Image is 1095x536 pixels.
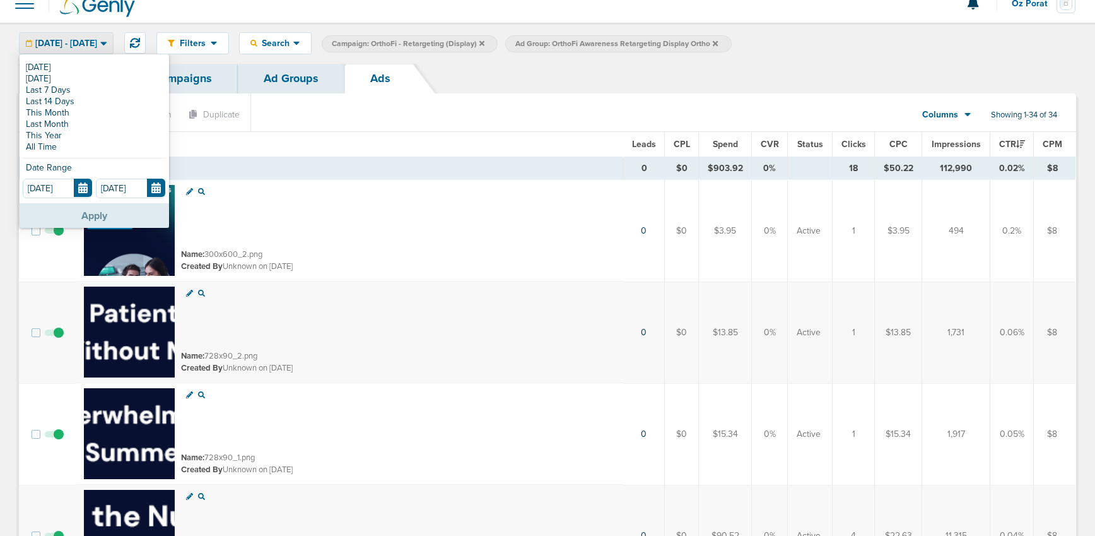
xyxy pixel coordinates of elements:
td: $8 [1034,157,1076,180]
span: Clicks [841,139,866,150]
small: Unknown on [DATE] [181,362,293,374]
span: Campaign: OrthoFi - Retargeting (Display) [332,39,484,49]
a: [DATE] [23,73,166,85]
td: 494 [922,180,990,282]
span: Name: [181,453,204,463]
span: Active [797,428,821,441]
td: 0.2% [990,180,1034,282]
span: Status [797,139,823,150]
img: Ad image [84,388,175,479]
td: TOTALS [76,157,624,180]
td: $8 [1034,282,1076,383]
a: 0 [641,429,647,439]
td: 0.05% [990,383,1034,485]
td: $50.22 [875,157,922,180]
a: Ads [344,64,416,93]
button: Apply [20,203,169,228]
small: Unknown on [DATE] [181,464,293,475]
span: CPL [674,139,690,150]
span: Name: [181,351,204,361]
a: This Month [23,107,166,119]
a: 0 [641,225,647,236]
td: $3.95 [698,180,752,282]
td: $8 [1034,383,1076,485]
span: CPC [889,139,908,150]
td: 18 [833,157,875,180]
td: $903.92 [698,157,752,180]
td: 1 [833,180,875,282]
td: $15.34 [875,383,922,485]
span: CVR [761,139,779,150]
span: [DATE] - [DATE] [35,39,97,48]
small: Unknown on [DATE] [181,261,293,272]
a: This Year [23,130,166,141]
small: 728x90_1.png [181,453,255,463]
span: Created By [181,363,223,373]
span: Showing 1-34 of 34 [991,110,1057,121]
span: Active [797,225,821,237]
a: Campaigns [127,64,238,93]
a: Ad Groups [238,64,344,93]
td: 0.02% [990,157,1034,180]
td: $13.85 [875,282,922,383]
td: 0.06% [990,282,1034,383]
a: Last Month [23,119,166,130]
td: $0 [665,157,698,180]
small: 300x600_2.png [181,249,262,259]
a: [DATE] [23,62,166,73]
span: Spend [713,139,738,150]
td: $0 [665,180,698,282]
td: 0% [752,282,787,383]
td: 1 [833,383,875,485]
td: 0% [752,180,787,282]
span: Name: [181,249,204,259]
td: 1 [833,282,875,383]
span: Active [797,326,821,339]
td: $13.85 [698,282,752,383]
span: Leads [632,139,656,150]
td: 1,917 [922,383,990,485]
span: Created By [181,261,223,271]
a: 0 [641,327,647,338]
a: Last 14 Days [23,96,166,107]
td: $15.34 [698,383,752,485]
span: CTR [999,139,1025,150]
td: 0% [752,383,787,485]
img: Ad image [84,287,175,378]
a: All Time [23,141,166,153]
span: Filters [175,38,211,49]
td: 1,731 [922,282,990,383]
td: $0 [665,282,698,383]
td: $3.95 [875,180,922,282]
small: 728x90_2.png [181,351,257,361]
div: Date Range [23,164,166,179]
span: Columns [922,109,958,121]
a: Last 7 Days [23,85,166,96]
td: 0% [752,157,787,180]
td: 0 [624,157,665,180]
a: Dashboard [19,64,127,93]
span: Ad Group: OrthoFi Awareness Retargeting Display Ortho [515,39,718,49]
td: 112,990 [922,157,990,180]
span: Impressions [932,139,981,150]
td: $8 [1034,180,1076,282]
img: Ad image [84,185,175,276]
span: CPM [1043,139,1062,150]
span: Created By [181,465,223,475]
td: $0 [665,383,698,485]
span: Search [257,38,293,49]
